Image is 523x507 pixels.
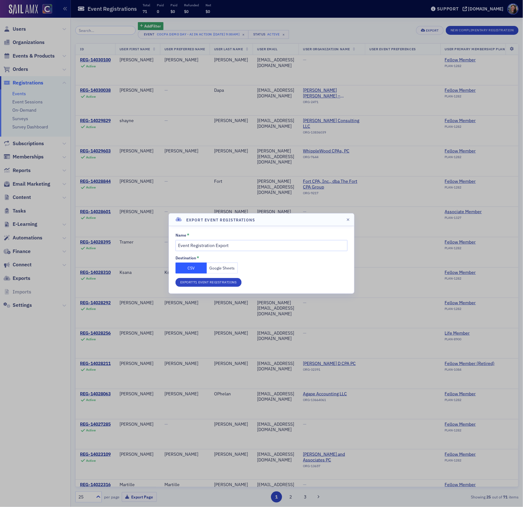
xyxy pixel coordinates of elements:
[207,263,238,274] button: Google Sheets
[175,263,207,274] button: CSV
[186,217,255,223] h4: Export Event Registrations
[175,278,242,287] button: Export71 Event Registrations
[197,256,199,260] abbr: This field is required
[187,233,189,237] abbr: This field is required
[175,233,186,238] div: Name
[175,256,196,260] div: Destination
